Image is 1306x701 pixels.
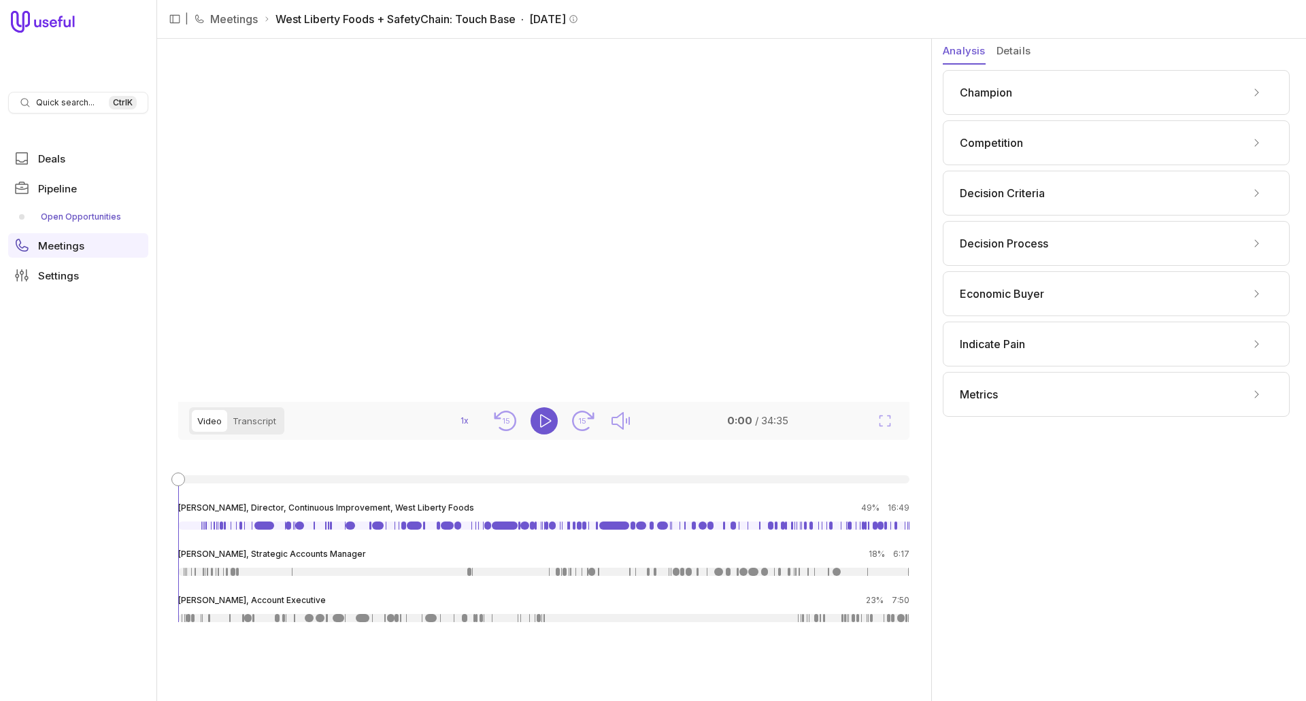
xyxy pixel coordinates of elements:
[36,97,95,108] span: Quick search...
[185,11,188,27] span: |
[38,271,79,281] span: Settings
[449,410,482,431] button: 1x
[502,416,510,426] text: 15
[178,595,326,606] span: [PERSON_NAME], Account Executive
[727,414,752,427] time: 0:00
[516,11,529,27] span: ·
[960,135,1023,151] span: Competition
[38,154,65,164] span: Deals
[531,407,558,434] button: Play
[871,407,899,434] button: Fullscreen
[165,9,185,29] button: Collapse sidebar
[8,263,148,288] a: Settings
[38,184,77,194] span: Pipeline
[861,502,909,513] div: 49%
[38,241,84,251] span: Meetings
[210,11,258,27] a: Meetings
[8,206,148,228] div: Pipeline submenu
[227,410,282,432] button: Transcript
[275,11,578,27] span: West Liberty Foods + SafetyChain: Touch Base
[960,386,998,403] span: Metrics
[8,233,148,258] a: Meetings
[8,206,148,228] a: Open Opportunities
[761,414,788,427] time: 34:35
[492,407,520,434] button: Seek back 15 seconds
[960,286,1044,302] span: Economic Buyer
[960,336,1025,352] span: Indicate Pain
[178,502,474,513] span: [PERSON_NAME], Director, Continuous Improvement, West Liberty Foods
[893,549,909,559] time: 6:17
[8,176,148,201] a: Pipeline
[178,549,366,560] span: [PERSON_NAME], Strategic Accounts Manager
[755,414,758,427] span: /
[569,407,596,434] button: Seek forward 15 seconds
[960,185,1045,201] span: Decision Criteria
[866,595,909,606] div: 23%
[109,96,137,109] kbd: Ctrl K
[943,39,986,65] button: Analysis
[578,416,586,426] text: 15
[960,84,1012,101] span: Champion
[888,502,909,513] time: 16:49
[892,595,909,605] time: 7:50
[607,407,634,434] button: Mute
[192,410,227,432] button: Video
[997,39,1031,65] button: Details
[529,11,566,27] time: [DATE]
[8,146,148,171] a: Deals
[960,235,1048,252] span: Decision Process
[869,549,909,560] div: 18%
